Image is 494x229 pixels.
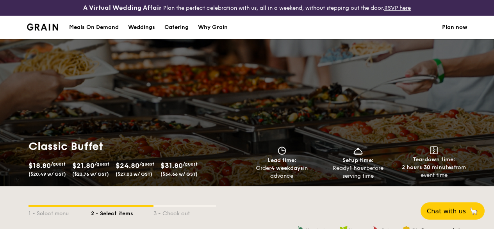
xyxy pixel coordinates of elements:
div: 1 - Select menu [29,207,91,218]
h1: Classic Buffet [29,139,244,153]
span: Setup time: [342,157,374,164]
span: Teardown time: [413,156,455,163]
span: /guest [95,161,109,167]
div: Meals On Demand [69,16,119,39]
a: RSVP here [384,5,411,11]
span: /guest [139,161,154,167]
span: $24.80 [116,161,139,170]
div: Catering [164,16,189,39]
div: Why Grain [198,16,228,39]
div: 2 - Select items [91,207,153,218]
a: Why Grain [193,16,232,39]
a: Meals On Demand [64,16,123,39]
div: Order in advance [247,164,317,180]
div: Weddings [128,16,155,39]
a: Catering [160,16,193,39]
span: $18.80 [29,161,51,170]
span: Chat with us [427,207,466,215]
span: ($23.76 w/ GST) [72,171,109,177]
span: 🦙 [469,207,478,216]
strong: 2 hours 30 minutes [402,164,454,171]
img: icon-teardown.65201eee.svg [430,146,438,154]
span: Lead time: [268,157,296,164]
span: $21.80 [72,161,95,170]
span: /guest [51,161,66,167]
a: Plan now [442,16,467,39]
img: icon-dish.430c3a2e.svg [352,146,364,155]
span: ($27.03 w/ GST) [116,171,152,177]
div: Ready before serving time [323,164,393,180]
button: Chat with us🦙 [421,202,485,220]
img: icon-clock.2db775ea.svg [276,146,288,155]
div: 3 - Check out [153,207,216,218]
div: Plan the perfect celebration with us, all in a weekend, without stepping out the door. [82,3,412,13]
strong: 1 hour [350,165,366,171]
span: ($20.49 w/ GST) [29,171,66,177]
span: /guest [183,161,198,167]
div: from event time [399,164,469,179]
h4: A Virtual Wedding Affair [83,3,162,13]
a: Logotype [27,23,59,31]
strong: 4 weekdays [271,165,303,171]
img: Grain [27,23,59,31]
a: Weddings [123,16,160,39]
span: ($34.66 w/ GST) [161,171,198,177]
span: $31.80 [161,161,183,170]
